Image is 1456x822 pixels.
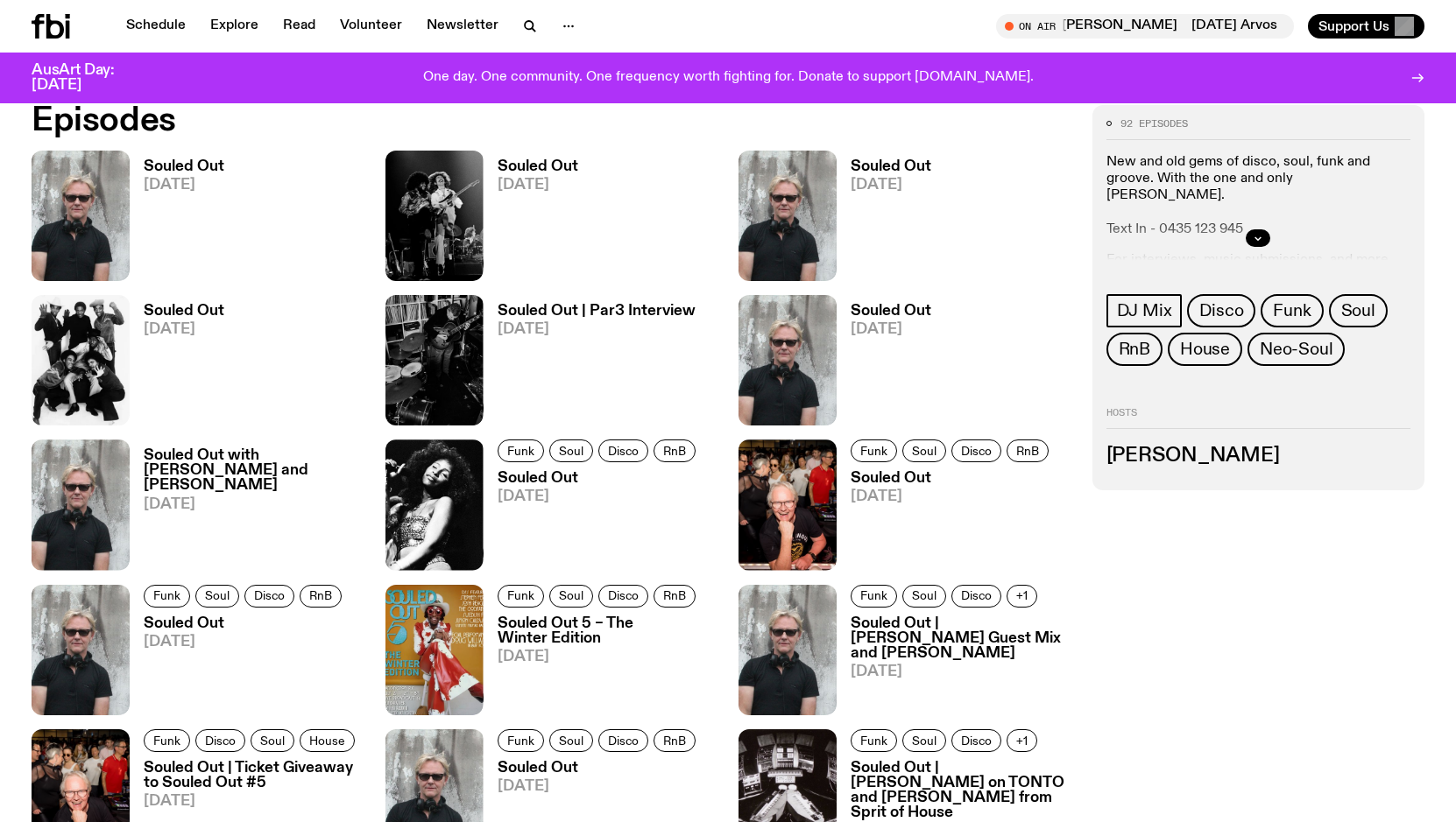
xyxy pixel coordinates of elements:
[205,589,230,602] span: Soul
[144,159,224,174] h3: Souled Out
[416,14,509,39] a: Newsletter
[559,734,583,747] span: Soul
[598,729,648,752] a: Disco
[739,151,837,281] img: Stephen looks directly at the camera, wearing a black tee, black sunglasses and headphones around...
[1117,301,1172,320] span: DJ Mix
[961,589,992,602] span: Disco
[309,734,345,747] span: House
[144,794,364,809] span: [DATE]
[498,178,578,193] span: [DATE]
[1016,589,1028,602] span: +1
[251,729,294,752] a: Soul
[851,616,1071,661] h3: Souled Out | [PERSON_NAME] Guest Mix and [PERSON_NAME]
[1168,333,1242,366] a: House
[498,650,718,664] span: [DATE]
[498,489,701,504] span: [DATE]
[309,589,332,602] span: RnB
[1007,585,1037,608] button: +1
[195,729,245,752] a: Disco
[851,664,1071,679] span: [DATE]
[851,304,931,319] h3: Souled Out
[559,589,583,602] span: Soul
[423,70,1034,86] p: One day. One community. One frequency worth fighting for. Donate to support [DOMAIN_NAME].
[1120,119,1188,129] span: 92 episodes
[902,439,946,462] a: Soul
[498,779,701,794] span: [DATE]
[153,734,180,747] span: Funk
[912,445,937,458] span: Soul
[1007,439,1049,462] a: RnB
[1187,294,1255,327] a: Disco
[498,159,578,174] h3: Souled Out
[144,304,224,319] h3: Souled Out
[654,729,696,752] a: RnB
[608,445,639,458] span: Disco
[739,295,837,425] img: Stephen looks directly at the camera, wearing a black tee, black sunglasses and headphones around...
[195,585,239,608] a: Soul
[130,616,347,715] a: Souled Out[DATE]
[951,585,1001,608] a: Disco
[902,585,946,608] a: Soul
[851,159,931,174] h3: Souled Out
[153,589,180,602] span: Funk
[144,497,364,512] span: [DATE]
[300,585,342,608] a: RnB
[144,635,347,650] span: [DATE]
[1106,333,1163,366] a: RnB
[1106,446,1411,466] h3: [PERSON_NAME]
[32,105,953,137] h2: Episodes
[1308,14,1424,39] button: Support Us
[484,304,696,425] a: Souled Out | Par3 Interview[DATE]
[608,734,639,747] span: Disco
[484,159,578,281] a: Souled Out[DATE]
[654,439,696,462] a: RnB
[144,761,364,790] h3: Souled Out | Ticket Giveaway to Souled Out #5
[1106,154,1411,238] p: New and old gems of disco, soul, funk and groove. With the one and only [PERSON_NAME]. Text In - ...
[1329,294,1388,327] a: Soul
[329,14,413,39] a: Volunteer
[608,589,639,602] span: Disco
[654,585,696,608] a: RnB
[144,729,190,752] a: Funk
[144,178,224,193] span: [DATE]
[244,585,294,608] a: Disco
[32,151,130,281] img: Stephen looks directly at the camera, wearing a black tee, black sunglasses and headphones around...
[130,159,224,281] a: Souled Out[DATE]
[130,448,364,570] a: Souled Out with [PERSON_NAME] and [PERSON_NAME][DATE]
[498,471,701,486] h3: Souled Out
[507,734,534,747] span: Funk
[144,448,364,493] h3: Souled Out with [PERSON_NAME] and [PERSON_NAME]
[912,734,937,747] span: Soul
[498,322,696,337] span: [DATE]
[300,729,355,752] a: House
[205,734,236,747] span: Disco
[498,585,544,608] a: Funk
[32,439,130,570] img: Stephen looks directly at the camera, wearing a black tee, black sunglasses and headphones around...
[549,729,593,752] a: Soul
[1273,301,1311,320] span: Funk
[961,445,992,458] span: Disco
[144,322,224,337] span: [DATE]
[1199,301,1243,320] span: Disco
[663,589,686,602] span: RnB
[1016,734,1028,747] span: +1
[851,489,1054,504] span: [DATE]
[1106,408,1411,429] h2: Hosts
[951,729,1001,752] a: Disco
[837,304,931,425] a: Souled Out[DATE]
[1341,301,1375,320] span: Soul
[130,304,224,425] a: Souled Out[DATE]
[951,439,1001,462] a: Disco
[851,585,897,608] a: Funk
[1318,18,1389,34] span: Support Us
[498,729,544,752] a: Funk
[1247,333,1345,366] a: Neo-Soul
[1180,340,1230,359] span: House
[32,585,130,715] img: Stephen looks directly at the camera, wearing a black tee, black sunglasses and headphones around...
[1016,445,1039,458] span: RnB
[498,304,696,319] h3: Souled Out | Par3 Interview
[598,439,648,462] a: Disco
[200,14,269,39] a: Explore
[1119,340,1150,359] span: RnB
[507,445,534,458] span: Funk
